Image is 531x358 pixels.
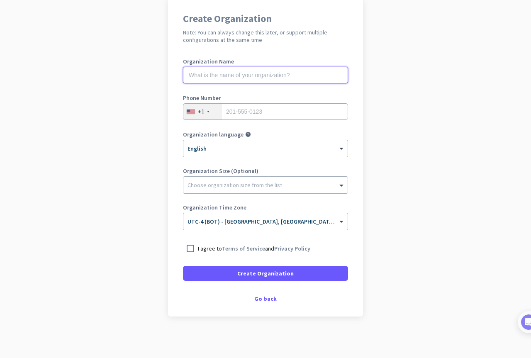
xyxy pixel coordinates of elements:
label: Organization Size (Optional) [183,168,348,174]
div: Go back [183,296,348,302]
h1: Create Organization [183,14,348,24]
a: Terms of Service [222,245,265,252]
a: Privacy Policy [274,245,310,252]
input: 201-555-0123 [183,103,348,120]
p: I agree to and [198,244,310,253]
span: Create Organization [237,269,294,278]
label: Organization Name [183,58,348,64]
input: What is the name of your organization? [183,67,348,83]
button: Create Organization [183,266,348,281]
label: Phone Number [183,95,348,101]
div: +1 [197,107,205,116]
label: Organization language [183,132,244,137]
i: help [245,132,251,137]
label: Organization Time Zone [183,205,348,210]
h2: Note: You can always change this later, or support multiple configurations at the same time [183,29,348,44]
